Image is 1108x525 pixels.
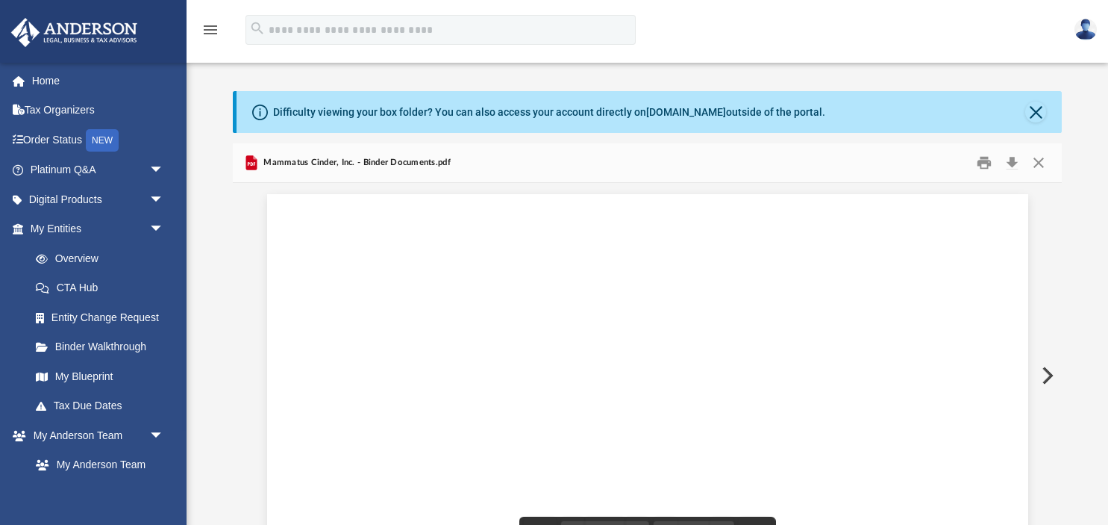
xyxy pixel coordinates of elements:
[149,184,179,215] span: arrow_drop_down
[1074,19,1097,40] img: User Pic
[646,106,726,118] a: [DOMAIN_NAME]
[10,96,187,125] a: Tax Organizers
[21,332,187,362] a: Binder Walkthrough
[10,214,187,244] a: My Entitiesarrow_drop_down
[969,152,999,175] button: Print
[21,243,187,273] a: Overview
[1025,102,1046,122] button: Close
[10,155,187,185] a: Platinum Q&Aarrow_drop_down
[21,273,187,303] a: CTA Hub
[249,20,266,37] i: search
[1030,355,1062,397] button: Next File
[21,391,187,421] a: Tax Due Dates
[273,105,825,120] div: Difficulty viewing your box folder? You can also access your account directly on outside of the p...
[21,361,179,391] a: My Blueprint
[1025,152,1052,175] button: Close
[260,156,451,170] span: Mammatus Cinder, Inc. - Binder Documents.pdf
[86,129,119,152] div: NEW
[10,66,187,96] a: Home
[7,18,142,47] img: Anderson Advisors Platinum Portal
[201,21,219,39] i: menu
[149,420,179,451] span: arrow_drop_down
[149,214,179,245] span: arrow_drop_down
[149,155,179,186] span: arrow_drop_down
[21,302,187,332] a: Entity Change Request
[201,28,219,39] a: menu
[10,125,187,155] a: Order StatusNEW
[998,152,1025,175] button: Download
[21,450,172,480] a: My Anderson Team
[10,184,187,214] a: Digital Productsarrow_drop_down
[10,420,179,450] a: My Anderson Teamarrow_drop_down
